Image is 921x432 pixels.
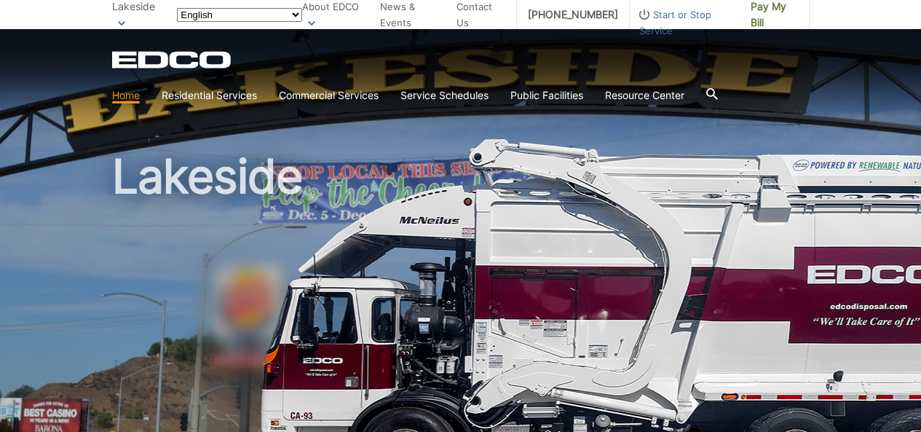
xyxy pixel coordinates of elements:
[510,87,583,103] a: Public Facilities
[400,87,489,103] a: Service Schedules
[112,87,140,103] a: Home
[112,51,233,68] a: EDCD logo. Return to the homepage.
[177,8,302,22] select: Select a language
[162,87,257,103] a: Residential Services
[605,87,684,103] a: Resource Center
[279,87,379,103] a: Commercial Services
